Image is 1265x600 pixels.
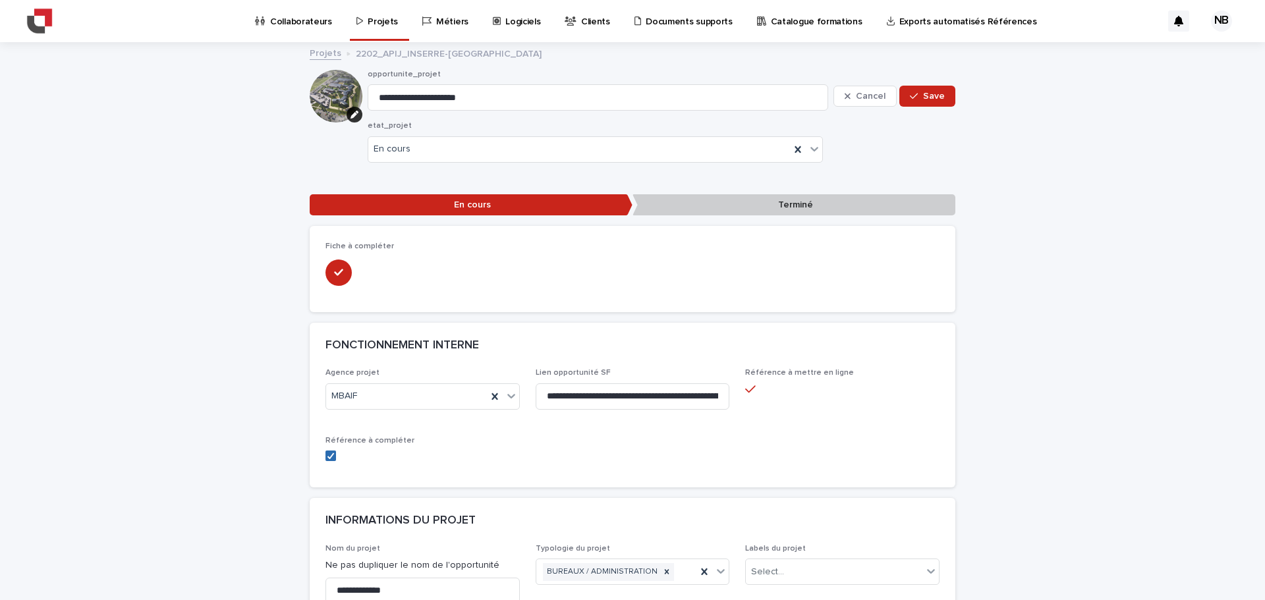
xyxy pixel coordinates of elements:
[325,369,379,377] span: Agence projet
[310,45,341,60] a: Projets
[536,545,610,553] span: Typologie du projet
[1211,11,1232,32] div: NB
[899,86,955,107] button: Save
[543,563,660,581] div: BUREAUX / ADMINISTRATION
[632,194,955,216] p: Terminé
[325,545,380,553] span: Nom du projet
[331,389,357,403] span: MBAIF
[325,559,520,572] p: Ne pas dupliquer le nom de l'opportunité
[751,565,784,579] div: Select...
[310,194,632,216] p: En cours
[368,70,441,78] span: opportunite_projet
[923,92,945,101] span: Save
[26,8,53,34] img: YiAiwBLRm2aPEWe5IFcA
[325,514,476,528] h2: INFORMATIONS DU PROJET
[745,545,806,553] span: Labels du projet
[374,144,410,155] span: En cours
[833,86,897,107] button: Cancel
[368,122,412,130] span: etat_projet
[325,339,479,353] h2: FONCTIONNEMENT INTERNE
[325,242,394,250] span: Fiche à compléter
[325,437,414,445] span: Référence à compléter
[536,369,611,377] span: Lien opportunité SF
[856,92,885,101] span: Cancel
[745,369,854,377] span: Référence à mettre en ligne
[356,45,542,60] p: 2202_APIJ_INSERRE-[GEOGRAPHIC_DATA]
